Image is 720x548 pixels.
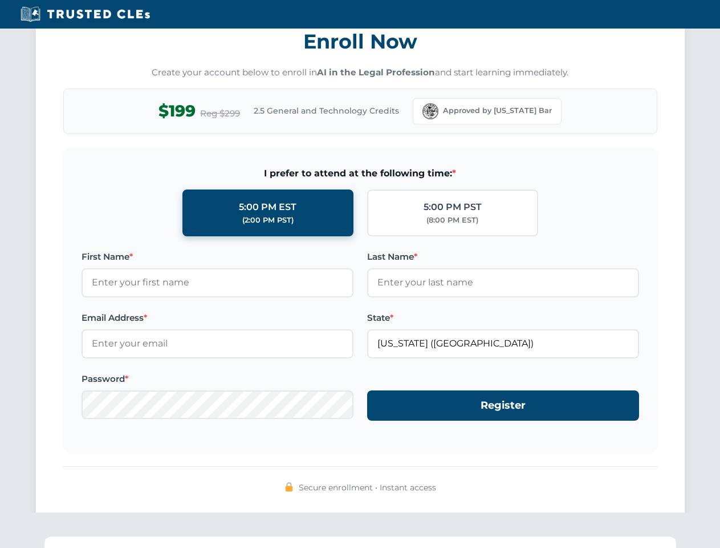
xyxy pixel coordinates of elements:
[284,482,294,491] img: 🔒
[17,6,153,23] img: Trusted CLEs
[367,390,639,421] button: Register
[82,250,353,264] label: First Name
[63,66,657,79] p: Create your account below to enroll in and start learning immediately.
[242,215,294,226] div: (2:00 PM PST)
[82,166,639,181] span: I prefer to attend at the following time:
[239,200,296,215] div: 5:00 PM EST
[424,200,482,215] div: 5:00 PM PST
[422,103,438,119] img: Florida Bar
[426,215,478,226] div: (8:00 PM EST)
[82,311,353,325] label: Email Address
[82,372,353,386] label: Password
[82,268,353,297] input: Enter your first name
[299,481,436,494] span: Secure enrollment • Instant access
[367,250,639,264] label: Last Name
[317,67,435,78] strong: AI in the Legal Profession
[367,329,639,358] input: Florida (FL)
[63,23,657,59] h3: Enroll Now
[82,329,353,358] input: Enter your email
[158,98,196,124] span: $199
[443,105,552,116] span: Approved by [US_STATE] Bar
[254,104,399,117] span: 2.5 General and Technology Credits
[200,107,240,120] span: Reg $299
[367,268,639,297] input: Enter your last name
[367,311,639,325] label: State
